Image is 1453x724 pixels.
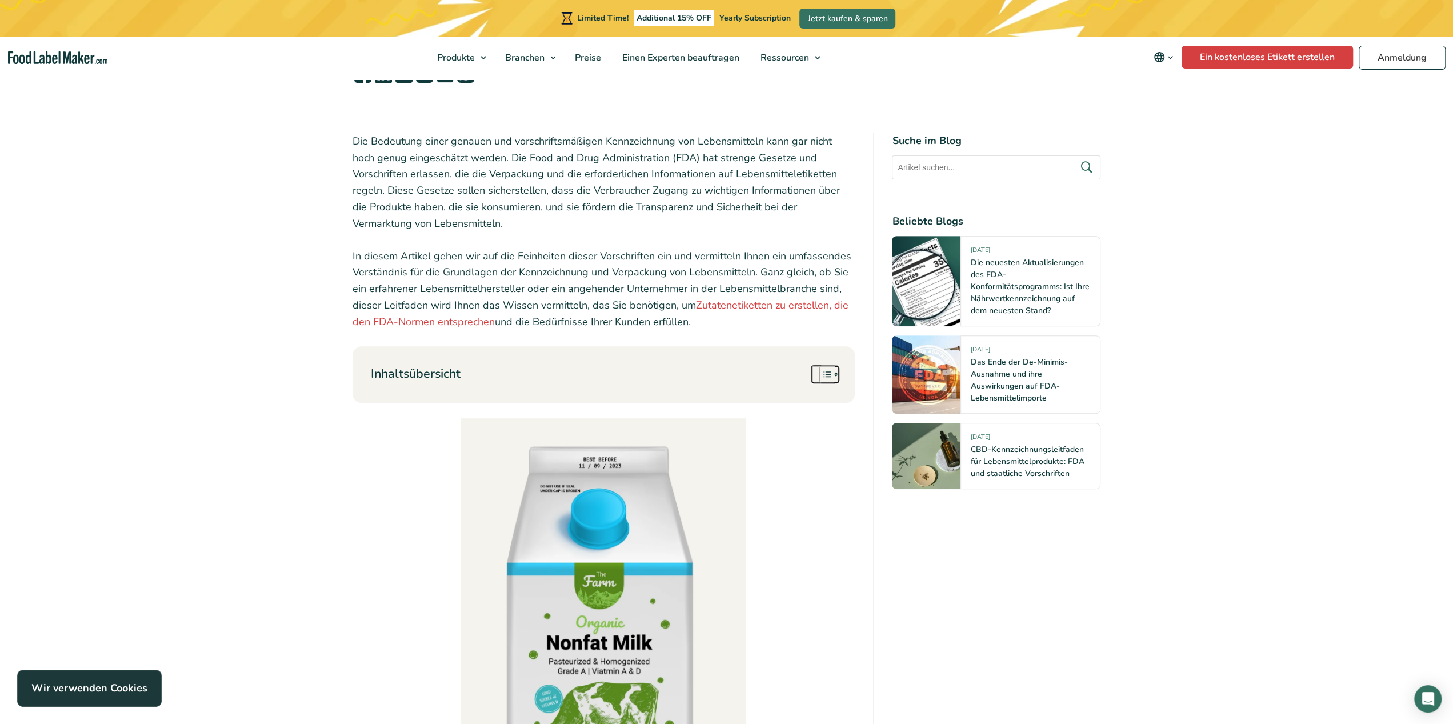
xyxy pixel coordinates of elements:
span: [DATE] [970,433,990,446]
a: Toggle Table of Content [811,365,836,384]
a: Zutatenetiketten zu erstellen, die den FDA-Normen entsprechen [353,298,848,329]
span: [DATE] [970,246,990,259]
a: Preise [565,37,609,79]
h4: Suche im Blog [892,133,1100,149]
a: CBD-Kennzeichnungsleitfaden für Lebensmittelprodukte: FDA und staatliche Vorschriften [970,444,1084,479]
a: Die neuesten Aktualisierungen des FDA-Konformitätsprogramms: Ist Ihre Nährwertkennzeichnung auf d... [970,257,1089,316]
span: Preise [571,51,602,64]
button: Change language [1146,46,1182,69]
p: Die Bedeutung einer genauen und vorschriftsmäßigen Kennzeichnung von Lebensmitteln kann gar nicht... [353,133,855,232]
h4: Beliebte Blogs [892,214,1100,229]
span: Yearly Subscription [719,13,790,23]
a: Jetzt kaufen & sparen [799,9,895,29]
a: Einen Experten beauftragen [612,37,747,79]
p: In diesem Artikel gehen wir auf die Feinheiten dieser Vorschriften ein und vermitteln Ihnen ein u... [353,248,855,330]
span: [DATE] [970,345,990,358]
a: Ein kostenloses Etikett erstellen [1182,46,1353,69]
a: Ressourcen [750,37,826,79]
a: Branchen [495,37,562,79]
span: Ressourcen [757,51,810,64]
div: Open Intercom Messenger [1414,685,1442,713]
span: Einen Experten beauftragen [619,51,740,64]
a: Food Label Maker homepage [8,51,107,65]
input: Artikel suchen... [892,155,1100,179]
a: Produkte [427,37,492,79]
p: Inhaltsübersicht [371,365,461,383]
span: Produkte [434,51,476,64]
span: Branchen [502,51,546,64]
span: Additional 15% OFF [634,10,714,26]
a: Anmeldung [1359,46,1446,70]
strong: Wir verwenden Cookies [31,681,147,695]
span: Limited Time! [577,13,629,23]
a: Das Ende der De-Minimis-Ausnahme und ihre Auswirkungen auf FDA-Lebensmittelimporte [970,357,1067,403]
